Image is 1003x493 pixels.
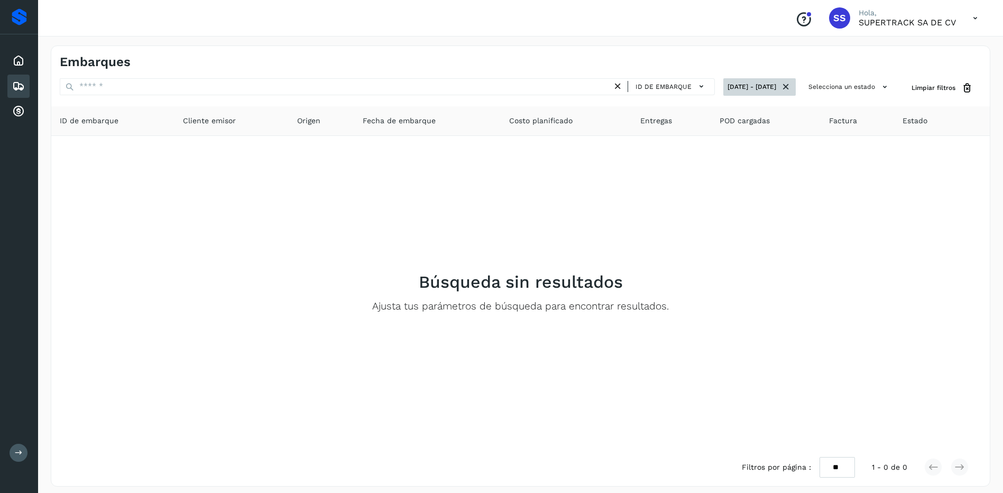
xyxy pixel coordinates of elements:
span: Limpiar filtros [912,83,955,93]
span: Origen [297,115,320,126]
span: Cliente emisor [183,115,236,126]
span: POD cargadas [720,115,770,126]
button: [DATE] - [DATE] [723,78,796,96]
p: Hola, [859,8,956,17]
h4: Embarques [60,54,131,70]
button: ID de embarque [632,79,710,94]
div: Inicio [7,49,30,72]
p: SUPERTRACK SA DE CV [859,17,956,28]
button: Limpiar filtros [903,78,981,98]
button: Selecciona un estado [804,78,895,96]
p: Ajusta tus parámetros de búsqueda para encontrar resultados. [372,300,669,313]
span: Estado [903,115,927,126]
span: Factura [829,115,857,126]
span: 1 - 0 de 0 [872,462,907,473]
span: Costo planificado [509,115,573,126]
h2: Búsqueda sin resultados [419,272,623,292]
span: Entregas [640,115,672,126]
div: Cuentas por cobrar [7,100,30,123]
span: Fecha de embarque [363,115,436,126]
span: ID de embarque [636,82,692,92]
span: ID de embarque [60,115,118,126]
div: Embarques [7,75,30,98]
span: Filtros por página : [742,462,811,473]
